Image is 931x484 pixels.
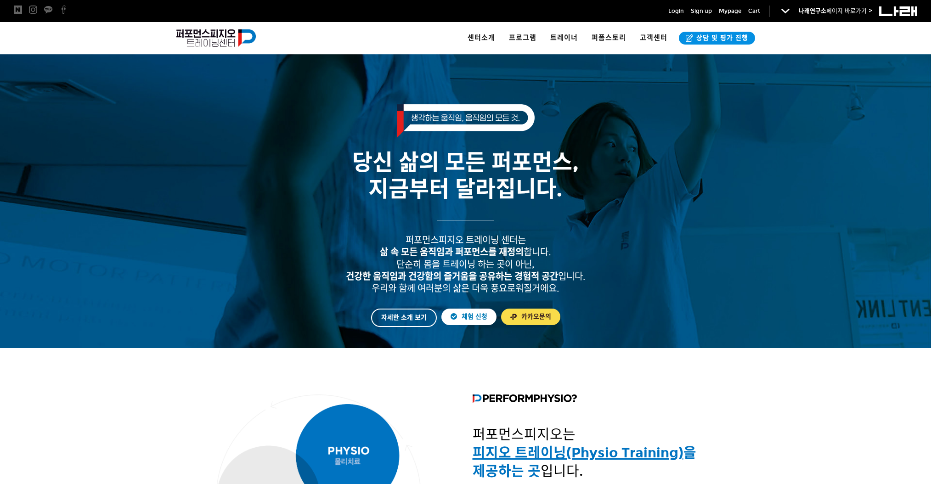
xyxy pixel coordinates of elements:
[441,309,497,325] a: 체험 신청
[694,34,748,43] span: 상담 및 평가 진행
[473,394,577,403] img: 퍼포먼스피지오란?
[501,309,560,325] a: 카카오문의
[346,271,586,282] span: 입니다.
[396,259,535,270] span: 단순히 몸을 트레이닝 하는 곳이 아닌,
[397,104,535,138] img: 생각하는 움직임, 움직임의 모든 것.
[585,22,633,54] a: 퍼폼스토리
[371,309,437,327] a: 자세한 소개 보기
[380,247,551,258] span: 합니다.
[473,426,696,479] span: 퍼포먼스피지오는
[461,22,502,54] a: 센터소개
[380,247,524,258] strong: 삶 속 모든 움직임과 퍼포먼스를 재정의
[468,34,495,42] span: 센터소개
[509,34,536,42] span: 프로그램
[592,34,626,42] span: 퍼폼스토리
[719,6,741,16] a: Mypage
[473,445,683,461] u: 피지오 트레이닝(Physio Training)
[748,6,760,16] a: Cart
[633,22,674,54] a: 고객센터
[346,271,558,282] strong: 건강한 움직임과 건강함의 즐거움을 공유하는 경험적 공간
[691,6,712,16] a: Sign up
[502,22,543,54] a: 프로그램
[679,32,755,45] a: 상담 및 평가 진행
[372,283,559,294] span: 우리와 함께 여러분의 삶은 더욱 풍요로워질거에요.
[406,235,526,246] span: 퍼포먼스피지오 트레이닝 센터는
[668,6,684,16] a: Login
[640,34,667,42] span: 고객센터
[541,463,583,479] span: 입니다.
[550,34,578,42] span: 트레이너
[352,149,579,203] span: 당신 삶의 모든 퍼포먼스, 지금부터 달라집니다.
[799,7,872,15] a: 나래연구소페이지 바로가기 >
[799,7,826,15] strong: 나래연구소
[543,22,585,54] a: 트레이너
[473,445,696,479] span: 을 제공하는 곳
